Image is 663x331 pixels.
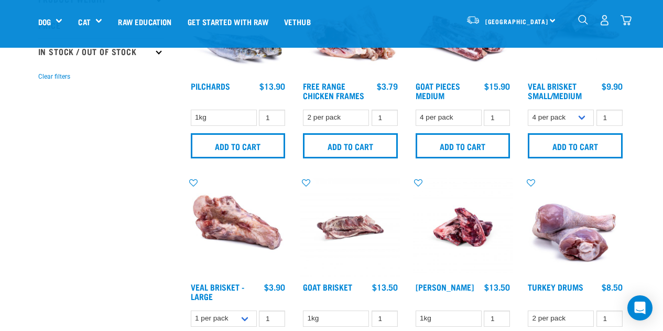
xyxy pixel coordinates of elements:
[188,177,288,277] img: 1205 Veal Brisket 1pp 01
[416,83,460,98] a: Goat Pieces Medium
[303,284,352,289] a: Goat Brisket
[259,311,285,327] input: 1
[259,81,285,91] div: $13.90
[372,311,398,327] input: 1
[38,72,70,81] button: Clear filters
[484,81,510,91] div: $15.90
[599,15,610,26] img: user.png
[191,284,244,298] a: Veal Brisket - Large
[191,133,286,158] input: Add to cart
[602,282,623,292] div: $8.50
[627,295,653,321] div: Open Intercom Messenger
[264,282,285,292] div: $3.90
[525,177,625,277] img: 1253 Turkey Drums 01
[300,177,400,277] img: Goat Brisket
[596,311,623,327] input: 1
[276,1,319,42] a: Vethub
[372,110,398,126] input: 1
[578,15,588,25] img: home-icon-1@2x.png
[484,282,510,292] div: $13.50
[466,15,480,25] img: van-moving.png
[259,110,285,126] input: 1
[303,133,398,158] input: Add to cart
[528,83,582,98] a: Veal Brisket Small/Medium
[191,83,230,88] a: Pilchards
[303,83,364,98] a: Free Range Chicken Frames
[180,1,276,42] a: Get started with Raw
[377,81,398,91] div: $3.79
[416,133,510,158] input: Add to cart
[38,16,51,28] a: Dog
[38,38,164,65] p: In Stock / Out Of Stock
[484,311,510,327] input: 1
[372,282,398,292] div: $13.50
[484,110,510,126] input: 1
[528,284,583,289] a: Turkey Drums
[78,16,90,28] a: Cat
[485,19,549,23] span: [GEOGRAPHIC_DATA]
[621,15,632,26] img: home-icon@2x.png
[416,284,474,289] a: [PERSON_NAME]
[596,110,623,126] input: 1
[110,1,179,42] a: Raw Education
[413,177,513,277] img: Venison Brisket Bone 1662
[528,133,623,158] input: Add to cart
[602,81,623,91] div: $9.90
